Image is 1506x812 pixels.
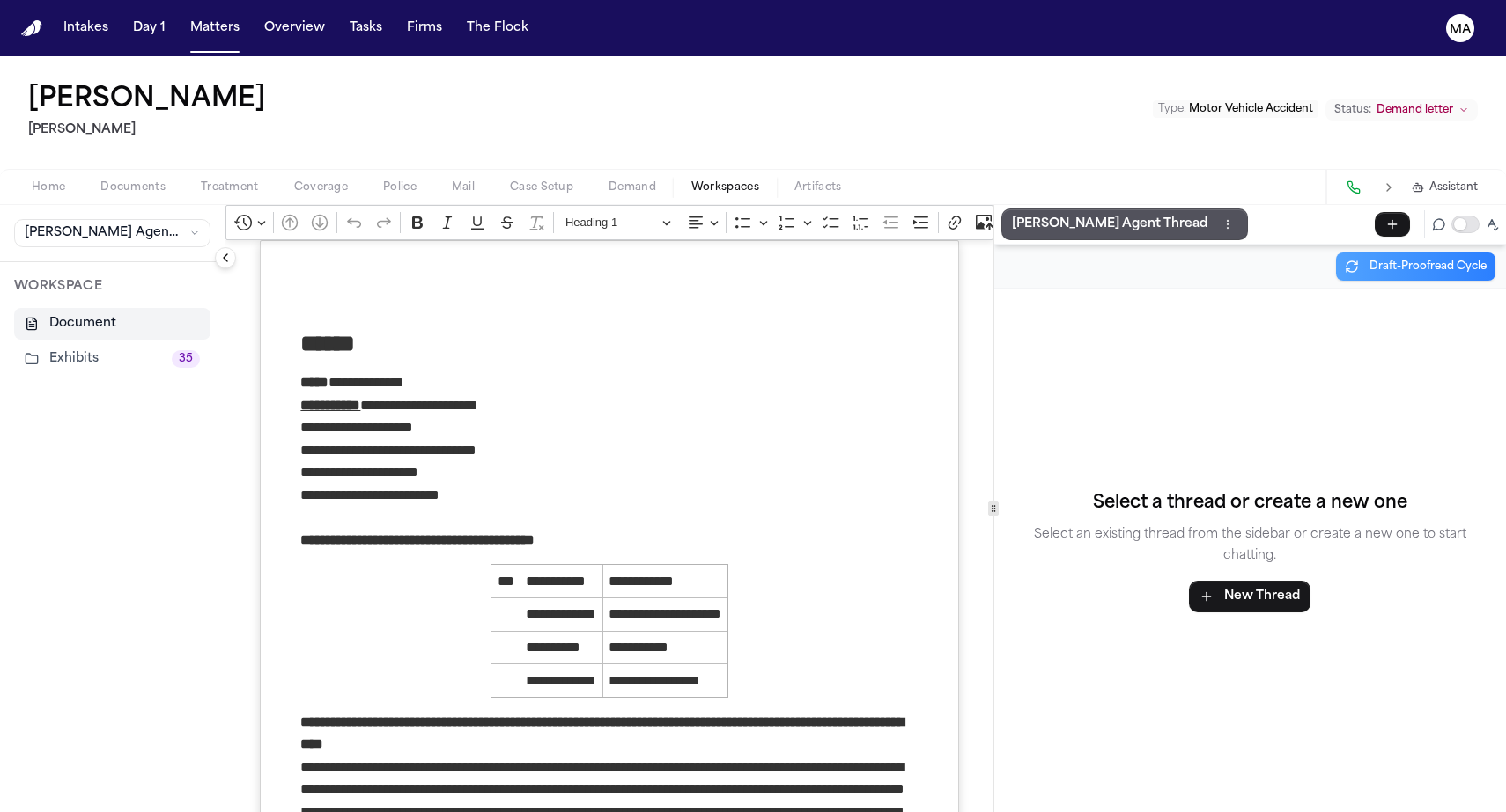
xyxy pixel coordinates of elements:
[1189,104,1313,114] span: Motor Vehicle Accident
[201,180,259,194] span: Treatment
[1325,99,1478,121] button: Change status from Demand letter
[257,12,332,44] button: Overview
[14,276,210,297] p: WORKSPACE
[1153,100,1318,118] button: Edit Type: Motor Vehicle Accident
[383,180,417,194] span: Police
[14,343,210,375] button: Exhibits35
[21,20,42,37] img: Finch Logo
[1341,175,1366,200] button: Make a Call
[1008,524,1492,567] p: Select an existing thread from the sidebar or create a new one to start chatting.
[691,180,759,194] span: Workspaces
[510,180,573,194] span: Case Setup
[794,180,842,194] span: Artifacts
[21,20,42,37] a: Home
[1189,581,1310,612] button: New Thread
[1218,215,1237,234] button: Thread actions
[1377,103,1453,117] span: Demand letter
[460,12,535,44] button: The Flock
[56,12,115,44] button: Intakes
[557,209,679,237] button: Heading 1, Heading
[28,120,273,141] h2: [PERSON_NAME]
[565,212,657,233] span: Heading 1
[14,308,210,340] button: Document
[400,12,449,44] button: Firms
[14,219,210,247] button: [PERSON_NAME] Agent Demand
[183,12,247,44] button: Matters
[32,180,65,194] span: Home
[28,84,266,116] button: Edit matter name
[126,12,173,44] button: Day 1
[225,205,993,240] div: Editor toolbar
[215,247,236,268] button: Collapse sidebar
[1429,180,1478,194] span: Assistant
[609,180,656,194] span: Demand
[1001,208,1248,240] button: [PERSON_NAME] Agent ThreadThread actions
[28,84,266,116] h1: [PERSON_NAME]
[343,12,389,44] button: Tasks
[172,350,200,368] span: 35
[1451,216,1480,233] button: Toggle proofreading mode
[1334,103,1371,117] span: Status:
[1158,104,1186,114] span: Type :
[294,180,348,194] span: Coverage
[1008,489,1492,517] h4: Select a thread or create a new one
[1336,252,1495,281] button: Draft-Proofread Cycle
[452,180,475,194] span: Mail
[100,180,166,194] span: Documents
[1412,180,1478,194] button: Assistant
[1369,260,1487,274] span: Draft-Proofread Cycle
